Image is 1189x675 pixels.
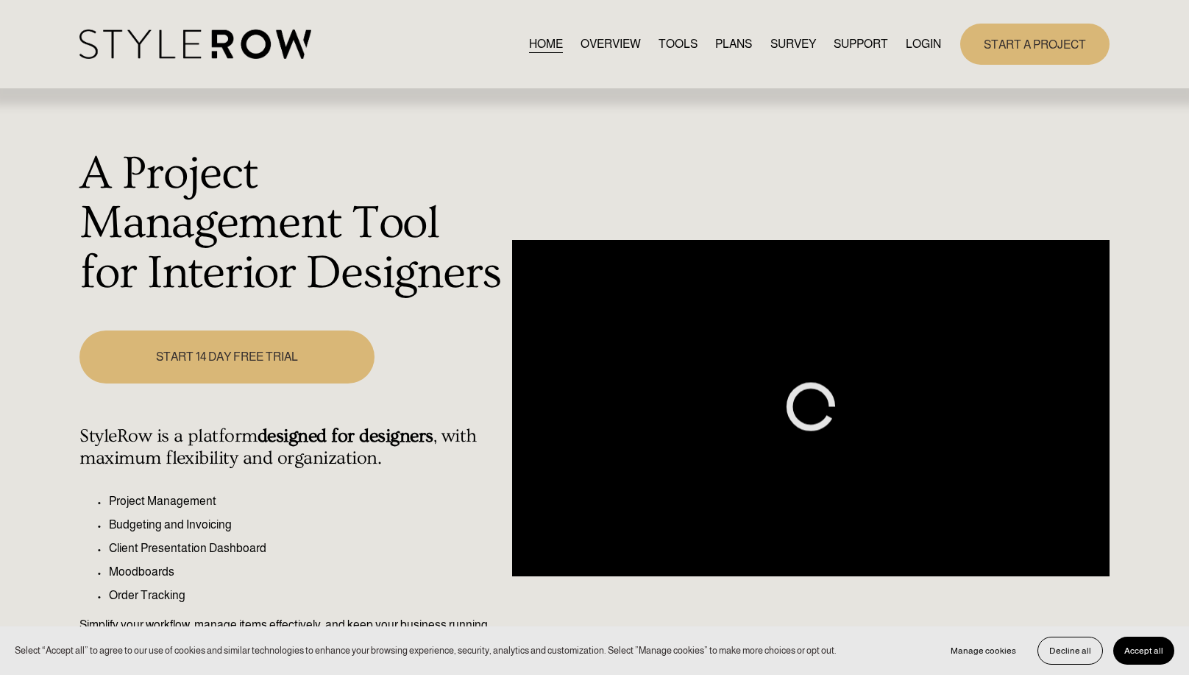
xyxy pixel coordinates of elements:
a: folder dropdown [834,34,888,54]
p: Project Management [109,492,504,510]
p: Simplify your workflow, manage items effectively, and keep your business running seamlessly. [79,616,504,651]
a: LOGIN [906,34,941,54]
a: OVERVIEW [581,34,641,54]
span: Accept all [1124,646,1163,656]
button: Accept all [1113,637,1174,665]
strong: designed for designers [258,425,433,447]
span: Manage cookies [951,646,1016,656]
img: StyleRow [79,29,311,60]
a: PLANS [715,34,752,54]
span: SUPPORT [834,35,888,53]
p: Client Presentation Dashboard [109,540,504,557]
a: SURVEY [770,34,816,54]
h1: A Project Management Tool for Interior Designers [79,149,504,299]
p: Select “Accept all” to agree to our use of cookies and similar technologies to enhance your brows... [15,643,837,657]
button: Decline all [1037,637,1103,665]
a: START A PROJECT [960,24,1110,64]
a: TOOLS [659,34,698,54]
a: HOME [529,34,563,54]
span: Decline all [1049,646,1091,656]
p: Budgeting and Invoicing [109,516,504,534]
p: Moodboards [109,563,504,581]
button: Manage cookies [940,637,1027,665]
a: START 14 DAY FREE TRIAL [79,331,374,383]
p: Order Tracking [109,587,504,604]
h4: StyleRow is a platform , with maximum flexibility and organization. [79,425,504,470]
